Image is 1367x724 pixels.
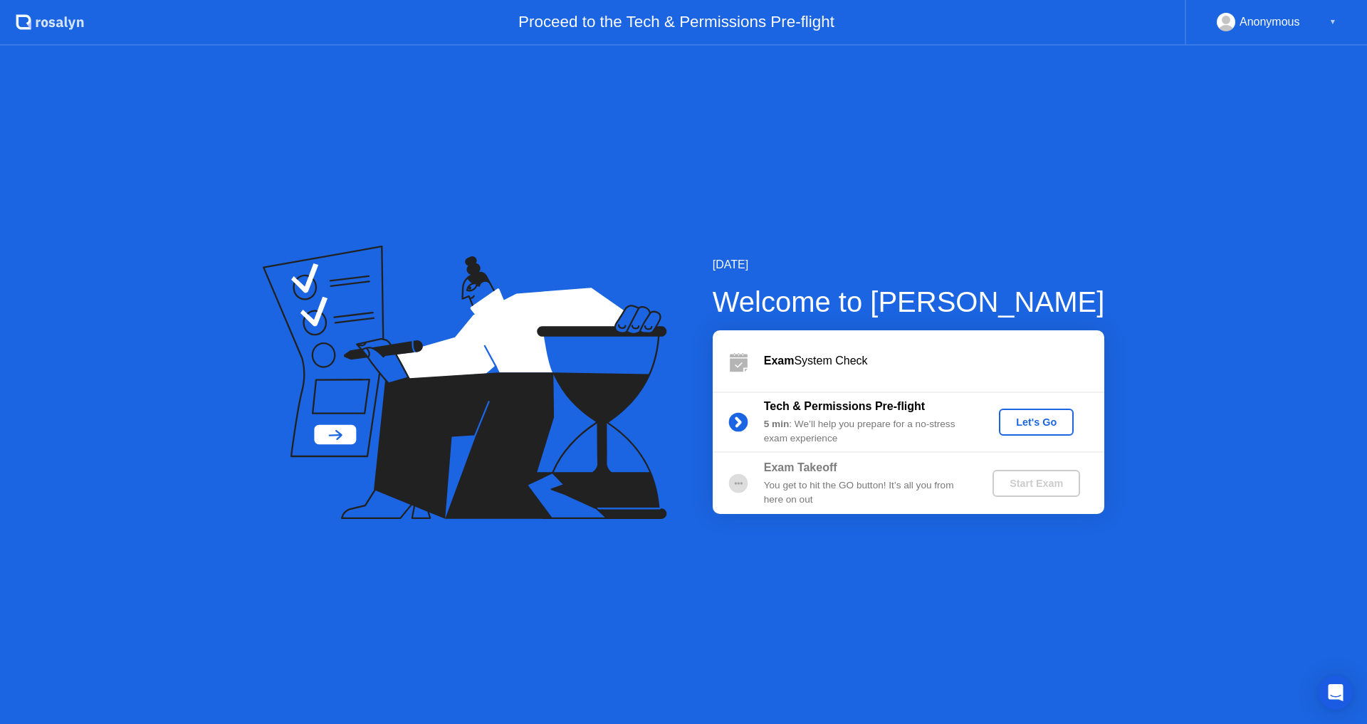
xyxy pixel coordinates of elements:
div: System Check [764,352,1104,369]
b: Tech & Permissions Pre-flight [764,400,925,412]
div: Open Intercom Messenger [1319,676,1353,710]
b: Exam [764,355,795,367]
button: Start Exam [992,470,1080,497]
div: Anonymous [1240,13,1300,31]
div: You get to hit the GO button! It’s all you from here on out [764,478,969,508]
div: Start Exam [998,478,1074,489]
b: 5 min [764,419,790,429]
div: Welcome to [PERSON_NAME] [713,280,1105,323]
div: ▼ [1329,13,1336,31]
div: : We’ll help you prepare for a no-stress exam experience [764,417,969,446]
button: Let's Go [999,409,1074,436]
div: [DATE] [713,256,1105,273]
b: Exam Takeoff [764,461,837,473]
div: Let's Go [1005,416,1068,428]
